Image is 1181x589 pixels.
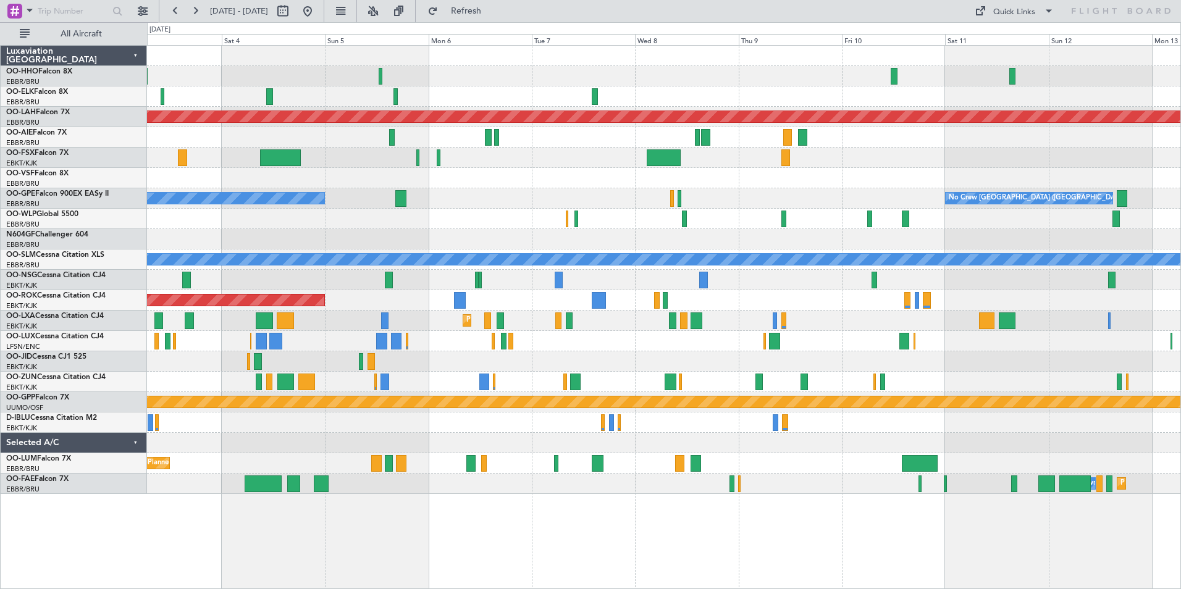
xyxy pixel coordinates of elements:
span: OO-VSF [6,170,35,177]
a: OO-LUXCessna Citation CJ4 [6,333,104,340]
span: OO-FAE [6,475,35,483]
a: EBKT/KJK [6,159,37,168]
a: OO-FAEFalcon 7X [6,475,69,483]
span: [DATE] - [DATE] [210,6,268,17]
span: N604GF [6,231,35,238]
div: Planned Maint [GEOGRAPHIC_DATA] ([GEOGRAPHIC_DATA] National) [148,454,371,472]
a: EBKT/KJK [6,301,37,311]
span: OO-LAH [6,109,36,116]
a: OO-WLPGlobal 5500 [6,211,78,218]
a: OO-GPEFalcon 900EX EASy II [6,190,109,198]
div: Wed 8 [635,34,738,45]
span: OO-GPE [6,190,35,198]
button: All Aircraft [14,24,134,44]
div: Quick Links [993,6,1035,19]
a: EBKT/KJK [6,322,37,331]
div: Tue 7 [532,34,635,45]
a: EBBR/BRU [6,485,40,494]
input: Trip Number [38,2,109,20]
span: OO-ROK [6,292,37,299]
a: OO-LAHFalcon 7X [6,109,70,116]
span: OO-JID [6,353,32,361]
a: EBBR/BRU [6,220,40,229]
a: EBBR/BRU [6,77,40,86]
a: OO-JIDCessna CJ1 525 [6,353,86,361]
a: OO-LUMFalcon 7X [6,455,71,462]
a: EBBR/BRU [6,138,40,148]
a: OO-VSFFalcon 8X [6,170,69,177]
div: Fri 10 [842,34,945,45]
div: [DATE] [149,25,170,35]
div: Fri 3 [119,34,222,45]
a: D-IBLUCessna Citation M2 [6,414,97,422]
a: N604GFChallenger 604 [6,231,88,238]
span: D-IBLU [6,414,30,422]
a: OO-AIEFalcon 7X [6,129,67,136]
a: EBKT/KJK [6,362,37,372]
a: LFSN/ENC [6,342,40,351]
span: OO-LUM [6,455,37,462]
a: OO-ZUNCessna Citation CJ4 [6,374,106,381]
a: EBBR/BRU [6,199,40,209]
a: EBBR/BRU [6,98,40,107]
a: OO-ROKCessna Citation CJ4 [6,292,106,299]
a: EBBR/BRU [6,118,40,127]
span: OO-ELK [6,88,34,96]
span: OO-SLM [6,251,36,259]
a: OO-GPPFalcon 7X [6,394,69,401]
a: UUMO/OSF [6,403,43,412]
a: OO-LXACessna Citation CJ4 [6,312,104,320]
div: Planned Maint Kortrijk-[GEOGRAPHIC_DATA] [466,311,610,330]
a: EBKT/KJK [6,424,37,433]
span: All Aircraft [32,30,130,38]
span: OO-ZUN [6,374,37,381]
a: EBBR/BRU [6,240,40,249]
div: Sun 5 [325,34,428,45]
button: Quick Links [969,1,1060,21]
a: OO-FSXFalcon 7X [6,149,69,157]
span: OO-LXA [6,312,35,320]
a: EBBR/BRU [6,464,40,474]
div: Mon 6 [429,34,532,45]
span: OO-HHO [6,68,38,75]
a: EBBR/BRU [6,179,40,188]
span: OO-WLP [6,211,36,218]
span: OO-FSX [6,149,35,157]
a: EBKT/KJK [6,281,37,290]
div: Sat 4 [222,34,325,45]
span: OO-AIE [6,129,33,136]
span: OO-NSG [6,272,37,279]
span: OO-LUX [6,333,35,340]
a: EBBR/BRU [6,261,40,270]
div: Sun 12 [1049,34,1152,45]
a: OO-SLMCessna Citation XLS [6,251,104,259]
div: Thu 9 [739,34,842,45]
span: OO-GPP [6,394,35,401]
a: EBKT/KJK [6,383,37,392]
span: Refresh [440,7,492,15]
div: No Crew [GEOGRAPHIC_DATA] ([GEOGRAPHIC_DATA] National) [949,189,1156,207]
div: Sat 11 [945,34,1048,45]
button: Refresh [422,1,496,21]
a: OO-HHOFalcon 8X [6,68,72,75]
a: OO-ELKFalcon 8X [6,88,68,96]
a: OO-NSGCessna Citation CJ4 [6,272,106,279]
